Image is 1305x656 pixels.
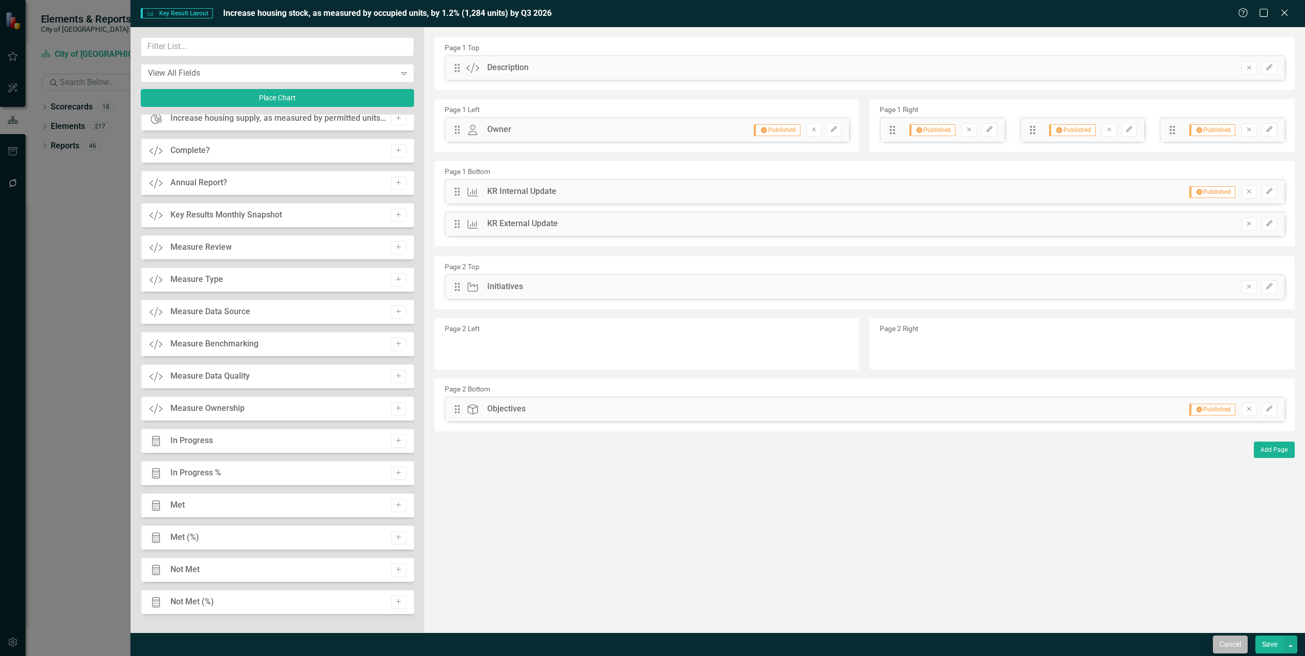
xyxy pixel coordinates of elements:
button: Add Page [1254,442,1295,458]
div: Annual Report? [170,177,227,189]
div: KR Internal Update [487,186,556,198]
div: Measure Benchmarking [170,338,258,350]
span: Key Result Layout [141,8,213,18]
div: Measure Ownership [170,403,245,414]
div: Owner [487,124,511,136]
small: Page 1 Left [445,105,480,114]
div: Not Met [170,564,200,576]
div: View All Fields [148,67,396,79]
small: Page 1 Bottom [445,167,490,176]
div: In Progress % [170,467,221,479]
span: Increase housing stock, as measured by occupied units, by 1.2% (1,284 units) by Q3 2026 [223,8,552,18]
div: Not Met (%) [170,596,214,608]
button: Cancel [1213,636,1248,653]
span: Published [1189,186,1235,198]
div: Measure Data Quality [170,370,250,382]
small: Page 1 Right [880,105,918,114]
div: Measure Type [170,274,223,286]
div: Measure Data Source [170,306,250,318]
div: Complete? [170,145,210,157]
span: Published [909,124,955,136]
span: Published [1189,124,1235,136]
div: KR External Update [487,218,558,230]
small: Page 1 Top [445,43,480,52]
input: Filter List... [141,37,414,56]
div: Objectives [487,403,526,415]
div: Measure Review [170,242,232,253]
small: Page 2 Bottom [445,385,490,393]
button: Save [1255,636,1284,653]
small: Page 2 Top [445,263,480,271]
button: Place Chart [141,89,414,107]
span: Published [1189,404,1235,416]
div: Description [487,62,529,74]
div: In Progress [170,435,213,447]
div: Key Results Monthly Snapshot [170,209,282,221]
small: Page 2 Right [880,324,918,333]
span: Published [1049,124,1095,136]
span: Published [754,124,800,136]
div: Met [170,499,185,511]
div: Met (%) [170,532,199,543]
small: Page 2 Left [445,324,480,333]
div: Increase housing supply, as measured by permitted units, by 2.5% [170,113,386,124]
div: Initiatives [487,281,523,293]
